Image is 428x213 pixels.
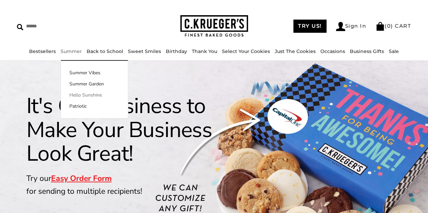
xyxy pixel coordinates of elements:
a: Just The Cookies [275,48,316,54]
input: Search [17,21,107,31]
a: Easy Order Form [51,173,112,184]
a: Birthday [166,48,187,54]
span: 0 [387,23,391,29]
a: Thank You [192,48,217,54]
a: Hello Sunshine [61,91,128,99]
img: Account [336,22,345,31]
p: Try our for sending to multiple recipients! [26,172,242,198]
a: Select Your Cookies [222,48,270,54]
a: Summer Vibes [61,69,128,76]
a: Summer Garden [61,80,128,87]
a: TRY US! [293,20,326,33]
a: Summer [61,48,82,54]
a: Patriotic [61,103,128,110]
a: Back to School [87,48,123,54]
a: Bestsellers [29,48,56,54]
a: Sweet Smiles [128,48,161,54]
img: Bag [376,22,385,31]
h1: It's Our Business to Make Your Business Look Great! [26,94,242,165]
a: Sale [389,48,399,54]
img: C.KRUEGER'S [180,15,248,37]
a: (0) CART [376,23,411,29]
a: Business Gifts [350,48,384,54]
img: Search [17,24,23,30]
a: Sign In [336,22,366,31]
a: Occasions [320,48,345,54]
